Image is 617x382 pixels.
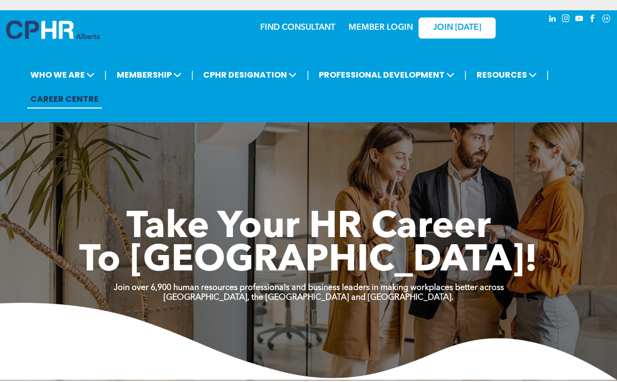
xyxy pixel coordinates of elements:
[104,64,107,85] li: |
[433,23,481,33] span: JOIN [DATE]
[27,65,98,84] span: WHO WE ARE
[316,65,458,84] span: PROFESSIONAL DEVELOPMENT
[79,243,538,280] span: To [GEOGRAPHIC_DATA]!
[601,13,612,27] a: Social network
[560,13,572,27] a: instagram
[114,284,504,292] strong: Join over 6,900 human resources professionals and business leaders in making workplaces better ac...
[464,64,467,85] li: |
[191,64,194,85] li: |
[200,65,300,84] span: CPHR DESIGNATION
[260,24,335,32] a: FIND CONSULTANT
[27,89,102,108] a: CAREER CENTRE
[547,64,549,85] li: |
[474,65,540,84] span: RESOURCES
[164,294,453,302] strong: [GEOGRAPHIC_DATA], the [GEOGRAPHIC_DATA] and [GEOGRAPHIC_DATA].
[419,17,496,39] a: JOIN [DATE]
[587,13,598,27] a: facebook
[547,13,558,27] a: linkedin
[349,24,413,32] a: MEMBER LOGIN
[6,21,100,39] img: A blue and white logo for cp alberta
[114,65,185,84] span: MEMBERSHIP
[306,64,309,85] li: |
[574,13,585,27] a: youtube
[126,209,491,246] span: Take Your HR Career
